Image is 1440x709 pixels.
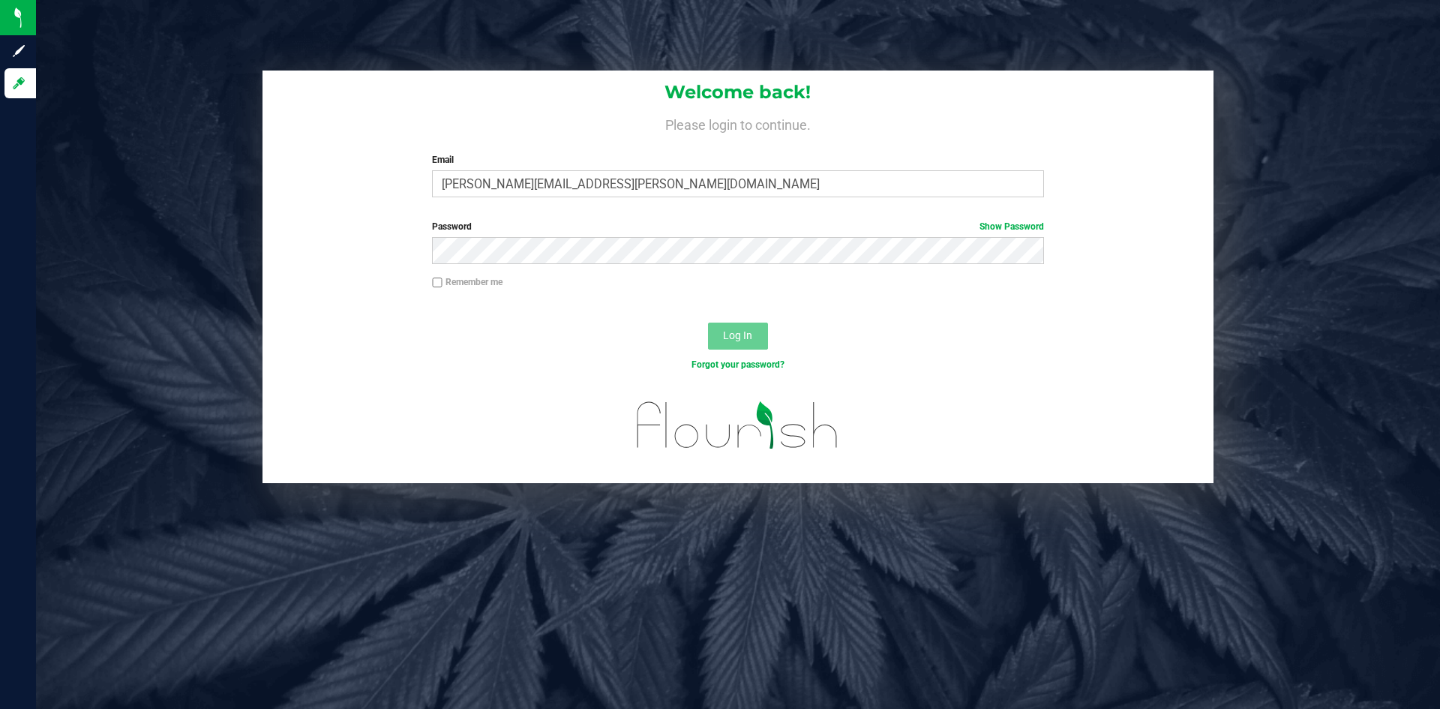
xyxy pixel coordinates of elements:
[723,329,752,341] span: Log In
[262,83,1213,102] h1: Welcome back!
[691,359,784,370] a: Forgot your password?
[11,76,26,91] inline-svg: Log in
[619,387,856,464] img: flourish_logo.svg
[11,44,26,59] inline-svg: Sign up
[432,221,472,232] span: Password
[708,323,768,350] button: Log In
[432,275,502,289] label: Remember me
[432,278,442,288] input: Remember me
[262,114,1213,132] h4: Please login to continue.
[432,153,1043,167] label: Email
[979,221,1044,232] a: Show Password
